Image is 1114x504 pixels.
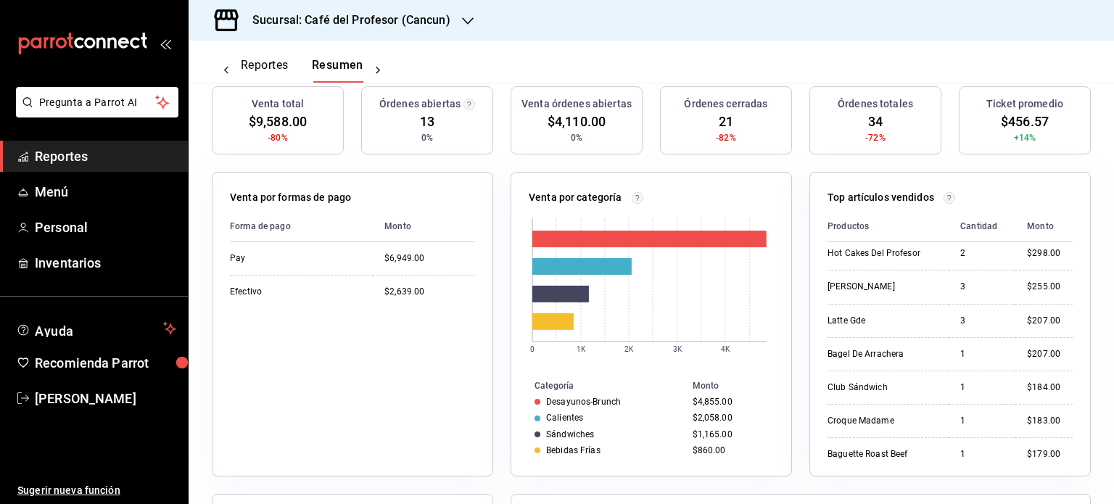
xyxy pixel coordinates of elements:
button: open_drawer_menu [160,38,171,49]
span: Sugerir nueva función [17,483,176,498]
div: $1,165.00 [693,429,769,439]
div: Pay [230,252,361,265]
th: Monto [1015,211,1073,242]
div: Sándwiches [546,429,594,439]
div: $255.00 [1027,281,1073,293]
span: Recomienda Parrot [35,353,176,373]
div: $207.00 [1027,315,1073,327]
h3: Órdenes totales [838,96,913,112]
div: Club Sándwich [828,381,937,394]
th: Cantidad [949,211,1015,242]
text: 2K [624,345,634,353]
div: Baguette Roast Beef [828,448,937,460]
div: $6,949.00 [384,252,475,265]
p: Top artículos vendidos [828,190,934,205]
div: $207.00 [1027,348,1073,360]
div: Calientes [546,413,583,423]
span: Reportes [35,146,176,166]
div: $860.00 [693,445,769,455]
th: Categoría [511,378,687,394]
span: Menú [35,182,176,202]
div: 1 [960,448,1004,460]
h3: Sucursal: Café del Profesor (Cancun) [241,12,450,29]
div: Bebidas Frías [546,445,601,455]
div: 1 [960,348,1004,360]
h3: Ticket promedio [986,96,1063,112]
div: $184.00 [1027,381,1073,394]
div: Latte Gde [828,315,937,327]
button: Pregunta a Parrot AI [16,87,178,117]
span: -82% [716,131,736,144]
th: Productos [828,211,949,242]
button: Resumen [312,58,363,83]
div: Bagel De Arrachera [828,348,937,360]
div: 1 [960,415,1004,427]
span: -80% [268,131,288,144]
text: 0 [530,345,535,353]
div: $298.00 [1027,247,1073,260]
th: Forma de pago [230,211,373,242]
span: Inventarios [35,253,176,273]
div: Desayunos-Brunch [546,397,621,407]
div: 3 [960,315,1004,327]
div: $179.00 [1027,448,1073,460]
h3: Órdenes abiertas [379,96,461,112]
div: 1 [960,381,1004,394]
div: 3 [960,281,1004,293]
th: Monto [687,378,792,394]
div: Croque Madame [828,415,937,427]
div: $2,639.00 [384,286,475,298]
div: Hot Cakes Del Profesor [828,247,937,260]
span: [PERSON_NAME] [35,389,176,408]
h3: Venta órdenes abiertas [521,96,632,112]
div: $183.00 [1027,415,1073,427]
span: $4,110.00 [548,112,606,131]
div: [PERSON_NAME] [828,281,937,293]
span: Ayuda [35,320,157,337]
text: 4K [721,345,730,353]
th: Monto [373,211,475,242]
button: Reportes [241,58,289,83]
span: Pregunta a Parrot AI [39,95,156,110]
div: $4,855.00 [693,397,769,407]
p: Venta por categoría [529,190,622,205]
a: Pregunta a Parrot AI [10,105,178,120]
span: Personal [35,218,176,237]
div: 2 [960,247,1004,260]
div: navigation tabs [241,58,363,83]
span: 21 [719,112,733,131]
text: 3K [673,345,682,353]
span: +14% [1014,131,1036,144]
div: $2,058.00 [693,413,769,423]
span: 34 [868,112,883,131]
span: $456.57 [1001,112,1049,131]
span: 0% [571,131,582,144]
span: -72% [865,131,886,144]
span: $9,588.00 [249,112,307,131]
text: 1K [577,345,586,353]
span: 0% [421,131,433,144]
h3: Venta total [252,96,304,112]
span: 13 [420,112,434,131]
p: Venta por formas de pago [230,190,351,205]
h3: Órdenes cerradas [684,96,767,112]
div: Efectivo [230,286,361,298]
